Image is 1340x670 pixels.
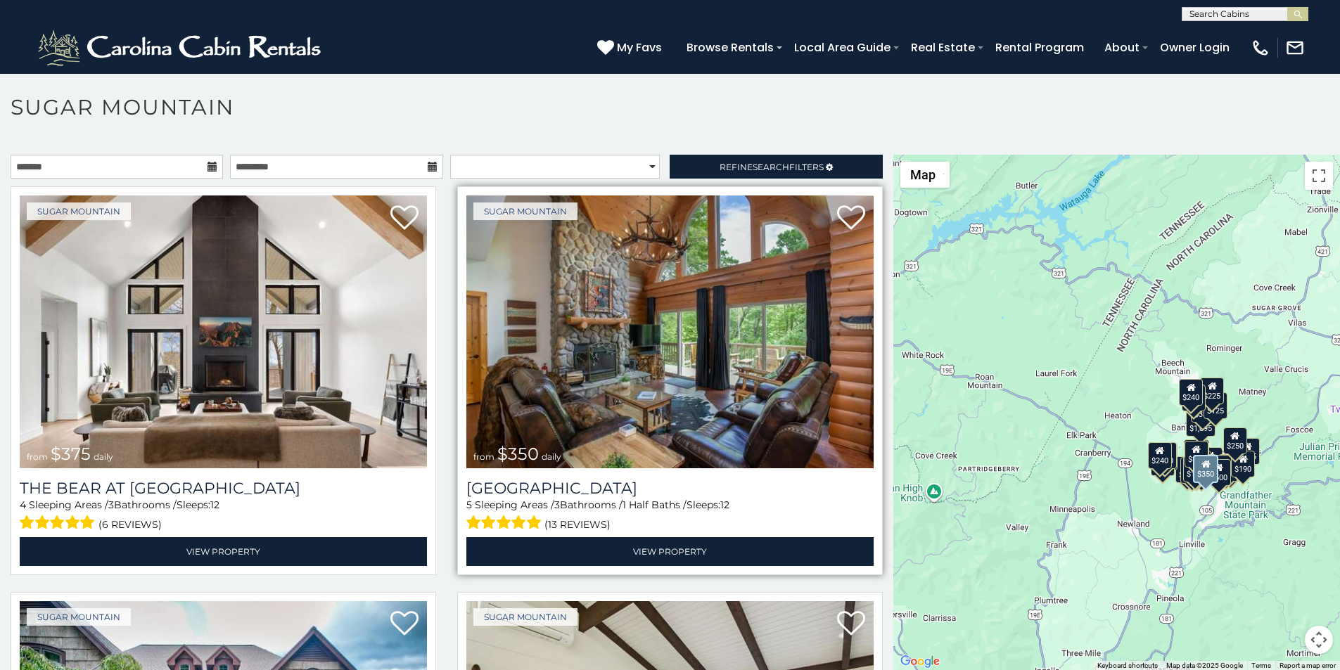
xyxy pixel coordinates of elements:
div: $500 [1207,459,1231,486]
a: Sugar Mountain [27,608,131,626]
a: [GEOGRAPHIC_DATA] [466,479,874,498]
div: $190 [1232,451,1256,477]
a: View Property [466,537,874,566]
a: Owner Login [1153,35,1237,60]
span: $350 [497,444,539,464]
div: $250 [1223,427,1247,454]
a: Add to favorites [837,204,865,233]
button: Map camera controls [1305,626,1333,654]
a: Local Area Guide [787,35,898,60]
img: phone-regular-white.png [1251,38,1270,58]
div: $225 [1201,378,1225,404]
span: 3 [554,498,560,511]
a: Rental Program [988,35,1091,60]
span: (6 reviews) [98,515,162,534]
a: Terms [1251,662,1271,669]
span: $375 [51,444,91,464]
span: Map [910,167,936,182]
div: $190 [1184,439,1208,466]
a: Add to favorites [837,610,865,639]
a: The Bear At Sugar Mountain from $375 daily [20,195,427,468]
div: Sleeping Areas / Bathrooms / Sleeps: [466,498,874,534]
img: mail-regular-white.png [1285,38,1305,58]
div: $175 [1183,456,1207,482]
div: $240 [1180,379,1204,406]
span: 12 [210,498,219,511]
span: 1 Half Baths / [623,498,687,511]
img: White-1-2.png [35,27,327,69]
a: Add to favorites [390,204,419,233]
a: My Favs [597,39,665,57]
a: Grouse Moor Lodge from $350 daily [466,195,874,468]
a: Browse Rentals [679,35,781,60]
div: $155 [1236,438,1260,465]
button: Change map style [900,162,950,188]
a: Sugar Mountain [473,608,578,626]
div: $125 [1204,392,1227,419]
span: 12 [720,498,729,511]
span: Refine Filters [720,162,824,172]
a: Add to favorites [390,610,419,639]
a: About [1097,35,1147,60]
span: daily [542,451,561,462]
span: (13 reviews) [544,515,611,534]
span: My Favs [617,39,662,56]
h3: Grouse Moor Lodge [466,479,874,498]
span: 5 [466,498,472,511]
div: $195 [1214,455,1238,482]
img: The Bear At Sugar Mountain [20,195,427,468]
a: Sugar Mountain [473,202,578,220]
a: View Property [20,537,427,566]
span: 3 [108,498,114,511]
a: RefineSearchFilters [670,155,882,179]
div: $1,095 [1186,410,1215,437]
div: $200 [1199,447,1223,474]
div: $240 [1148,442,1172,469]
span: daily [94,451,113,462]
span: from [27,451,48,462]
span: 4 [20,498,26,511]
div: $300 [1185,441,1208,468]
span: from [473,451,494,462]
div: $155 [1181,457,1205,484]
a: Sugar Mountain [27,202,131,220]
div: $350 [1194,455,1219,483]
a: Real Estate [904,35,982,60]
h3: The Bear At Sugar Mountain [20,479,427,498]
a: Report a map error [1280,662,1336,669]
img: Grouse Moor Lodge [466,195,874,468]
span: Search [753,162,789,172]
a: The Bear At [GEOGRAPHIC_DATA] [20,479,427,498]
button: Toggle fullscreen view [1305,162,1333,190]
div: Sleeping Areas / Bathrooms / Sleeps: [20,498,427,534]
span: Map data ©2025 Google [1166,662,1243,669]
